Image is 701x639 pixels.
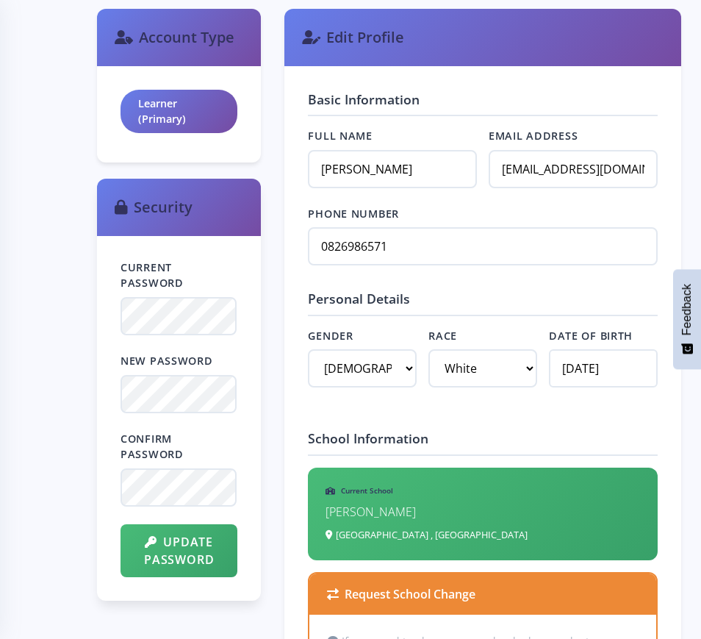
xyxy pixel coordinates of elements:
[428,328,537,344] label: Race
[489,150,658,188] input: Enter your email
[326,485,639,496] h6: Current School
[308,429,657,455] h4: School Information
[121,431,237,463] label: Confirm Password
[121,353,237,369] label: New Password
[680,284,694,335] span: Feedback
[308,150,477,188] input: Enter your full name
[308,206,657,222] label: Phone Number
[302,26,663,49] h3: Edit Profile
[121,524,237,577] button: Update Password
[115,196,243,218] h3: Security
[308,227,657,265] input: Enter your phone number
[121,90,237,133] div: Learner (Primary)
[308,128,477,144] label: Full Name
[308,289,657,315] h4: Personal Details
[326,502,639,522] p: [PERSON_NAME]
[673,269,701,369] button: Feedback - Show survey
[308,328,417,344] label: Gender
[326,528,528,541] small: [GEOGRAPHIC_DATA] , [GEOGRAPHIC_DATA]
[549,349,658,388] input: Select date
[309,574,655,615] div: Request School Change
[115,26,243,49] h3: Account Type
[489,128,658,144] label: Email Address
[549,328,658,344] label: Date of Birth
[121,260,237,291] label: Current Password
[308,90,657,116] h4: Basic Information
